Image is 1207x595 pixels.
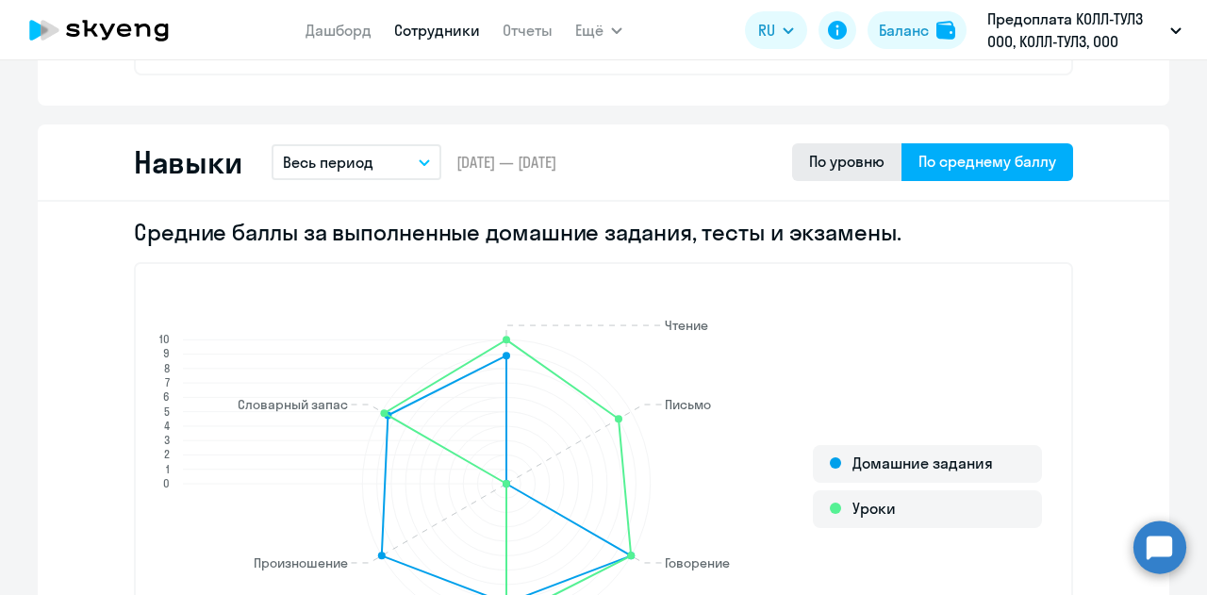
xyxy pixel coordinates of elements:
[456,152,556,173] span: [DATE] — [DATE]
[163,476,170,490] text: 0
[758,19,775,41] span: RU
[134,217,1073,247] h2: Средние баллы за выполненные домашние задания, тесты и экзамены.
[575,19,603,41] span: Ещё
[503,21,553,40] a: Отчеты
[164,419,170,433] text: 4
[665,317,708,334] text: Чтение
[159,332,170,346] text: 10
[165,375,170,389] text: 7
[936,21,955,40] img: balance
[745,11,807,49] button: RU
[665,396,711,413] text: Письмо
[164,361,170,375] text: 8
[164,433,170,447] text: 3
[879,19,929,41] div: Баланс
[918,150,1056,173] div: По среднему баллу
[394,21,480,40] a: Сотрудники
[813,445,1042,483] div: Домашние задания
[166,462,170,476] text: 1
[575,11,622,49] button: Ещё
[868,11,967,49] button: Балансbalance
[238,396,348,413] text: Словарный запас
[283,151,373,174] p: Весь период
[272,144,441,180] button: Весь период
[163,346,170,360] text: 9
[987,8,1163,53] p: Предоплата КОЛЛ-ТУЛЗ ООО, КОЛЛ-ТУЛЗ, ООО
[134,143,241,181] h2: Навыки
[164,447,170,461] text: 2
[813,490,1042,528] div: Уроки
[306,21,372,40] a: Дашборд
[254,554,348,571] text: Произношение
[665,554,730,571] text: Говорение
[978,8,1191,53] button: Предоплата КОЛЛ-ТУЛЗ ООО, КОЛЛ-ТУЛЗ, ООО
[809,150,885,173] div: По уровню
[164,405,170,419] text: 5
[163,389,170,404] text: 6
